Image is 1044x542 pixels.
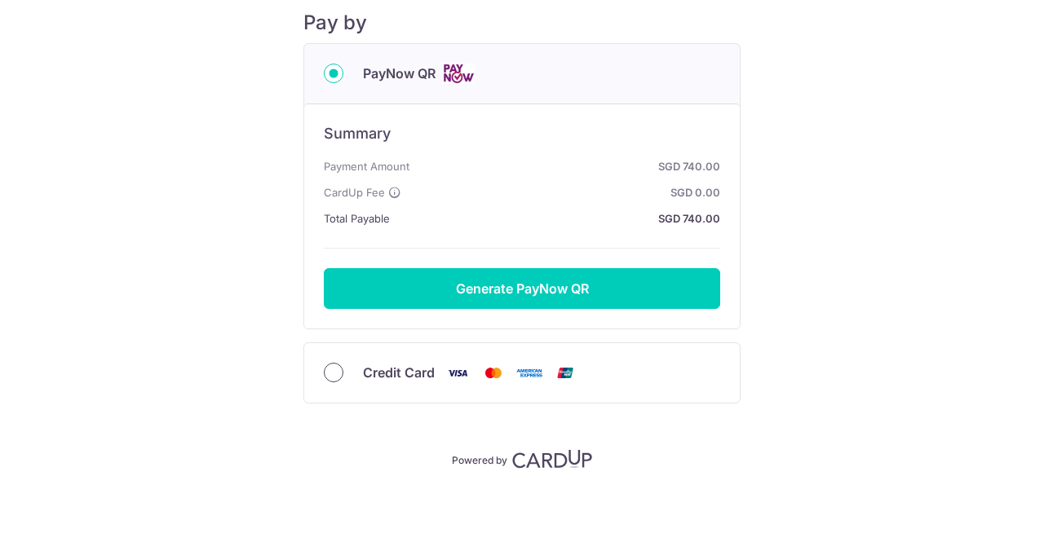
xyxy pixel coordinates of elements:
[441,363,474,383] img: Visa
[452,451,507,467] p: Powered by
[324,156,409,176] span: Payment Amount
[324,268,720,309] button: Generate PayNow QR
[442,64,475,84] img: Cards logo
[512,449,592,469] img: CardUp
[408,183,720,202] strong: SGD 0.00
[324,209,390,228] span: Total Payable
[549,363,582,383] img: Union Pay
[303,11,741,35] h5: Pay by
[324,64,720,84] div: PayNow QR Cards logo
[363,363,435,382] span: Credit Card
[363,64,436,83] span: PayNow QR
[324,183,385,202] span: CardUp Fee
[477,363,510,383] img: Mastercard
[416,156,720,176] strong: SGD 740.00
[324,124,720,143] h6: Summary
[396,209,720,228] strong: SGD 740.00
[513,363,546,383] img: American Express
[324,363,720,383] div: Credit Card Visa Mastercard American Express Union Pay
